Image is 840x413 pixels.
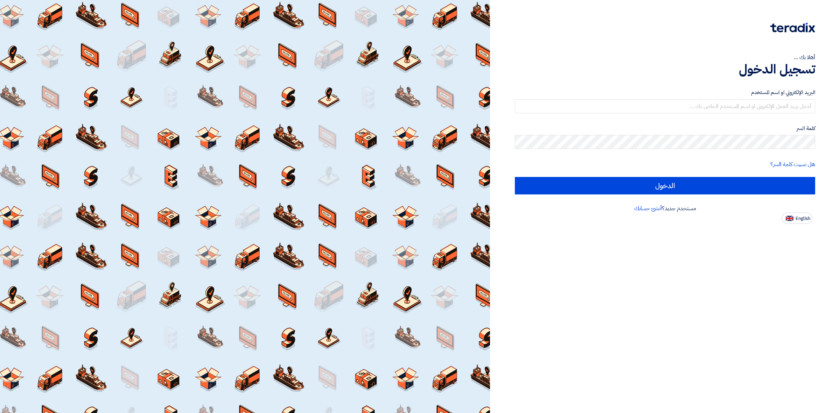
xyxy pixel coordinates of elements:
label: البريد الإلكتروني او اسم المستخدم [515,88,815,97]
label: كلمة السر [515,124,815,133]
a: أنشئ حسابك [634,204,662,213]
span: English [796,216,810,221]
h1: تسجيل الدخول [515,62,815,77]
input: الدخول [515,177,815,194]
img: Teradix logo [770,23,815,33]
input: أدخل بريد العمل الإلكتروني او اسم المستخدم الخاص بك ... [515,99,815,113]
button: English [782,213,812,224]
img: en-US.png [786,216,793,221]
div: أهلا بك ... [515,53,815,62]
div: مستخدم جديد؟ [515,204,815,213]
a: هل نسيت كلمة السر؟ [770,160,815,169]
